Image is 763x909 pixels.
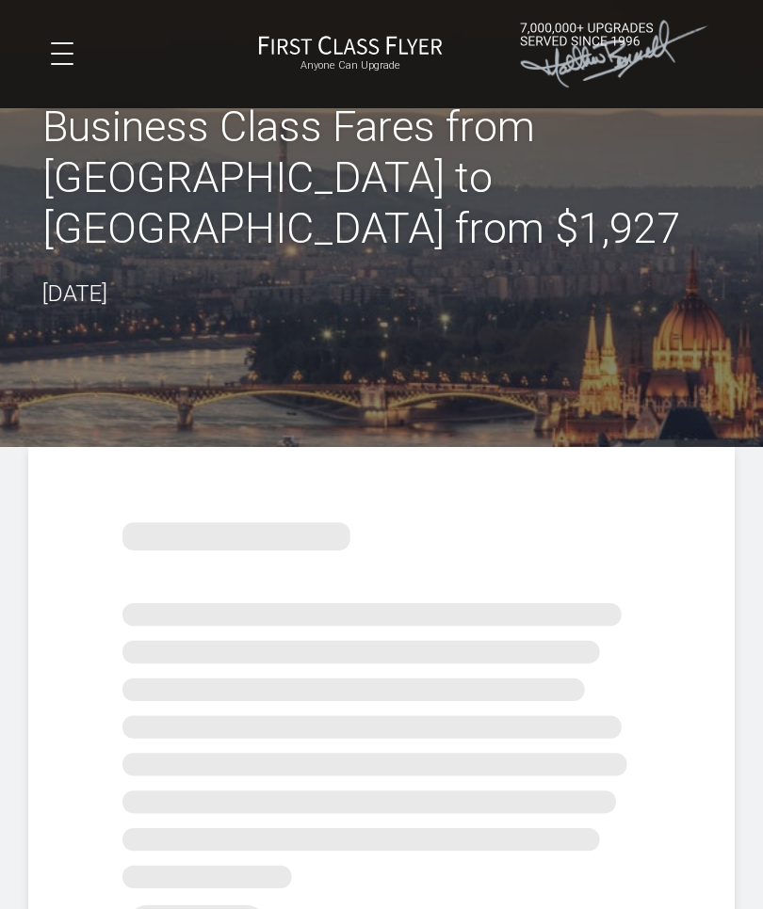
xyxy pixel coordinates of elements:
[258,35,443,55] img: First Class Flyer
[42,102,721,254] h2: Business Class Fares from [GEOGRAPHIC_DATA] to [GEOGRAPHIC_DATA] from $1,927
[42,280,107,307] time: [DATE]
[258,59,443,72] small: Anyone Can Upgrade
[258,35,443,72] a: First Class FlyerAnyone Can Upgrade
